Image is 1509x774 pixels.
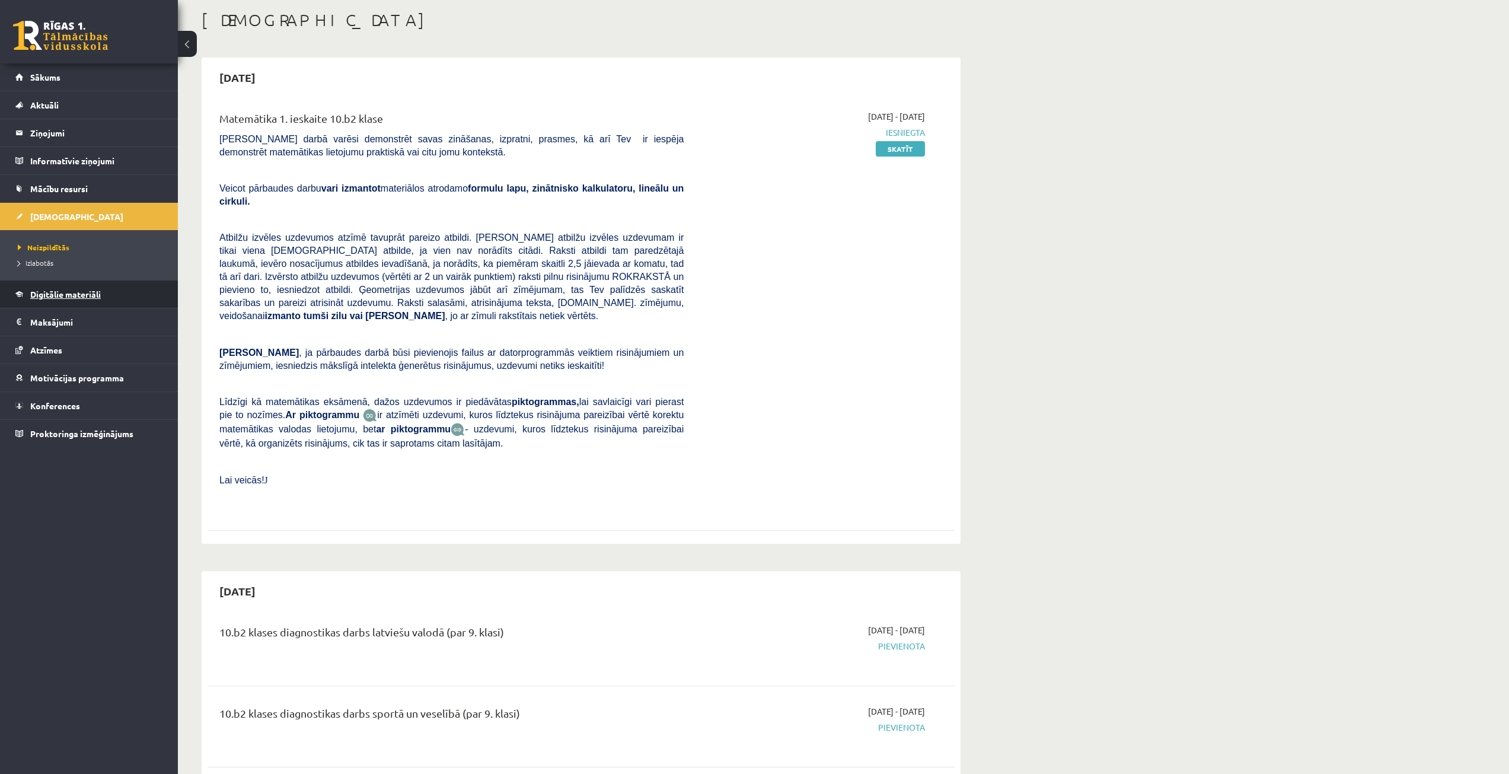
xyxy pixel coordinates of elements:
[219,134,684,157] span: [PERSON_NAME] darbā varēsi demonstrēt savas zināšanas, izpratni, prasmes, kā arī Tev ir iespēja d...
[30,372,124,383] span: Motivācijas programma
[701,721,925,734] span: Pievienota
[30,119,163,146] legend: Ziņojumi
[30,289,101,300] span: Digitālie materiāli
[15,420,163,447] a: Proktoringa izmēģinājums
[219,183,684,206] b: formulu lapu, zinātnisko kalkulatoru, lineālu un cirkuli.
[30,72,60,82] span: Sākums
[15,281,163,308] a: Digitālie materiāli
[18,243,69,252] span: Neizpildītās
[219,475,264,485] span: Lai veicās!
[15,203,163,230] a: [DEMOGRAPHIC_DATA]
[18,258,53,267] span: Izlabotās
[30,183,88,194] span: Mācību resursi
[512,397,579,407] b: piktogrammas,
[13,21,108,50] a: Rīgas 1. Tālmācības vidusskola
[451,423,465,437] img: wKvN42sLe3LLwAAAABJRU5ErkJggg==
[219,183,684,206] span: Veicot pārbaudes darbu materiālos atrodamo
[202,10,961,30] h1: [DEMOGRAPHIC_DATA]
[15,364,163,391] a: Motivācijas programma
[15,336,163,364] a: Atzīmes
[15,175,163,202] a: Mācību resursi
[701,640,925,652] span: Pievienota
[876,141,925,157] a: Skatīt
[219,348,299,358] span: [PERSON_NAME]
[303,311,445,321] b: tumši zilu vai [PERSON_NAME]
[868,705,925,718] span: [DATE] - [DATE]
[18,257,166,268] a: Izlabotās
[30,308,163,336] legend: Maksājumi
[219,348,684,371] span: , ja pārbaudes darbā būsi pievienojis failus ar datorprogrammās veiktiem risinājumiem un zīmējumi...
[264,475,268,485] span: J
[15,91,163,119] a: Aktuāli
[15,63,163,91] a: Sākums
[868,110,925,123] span: [DATE] - [DATE]
[30,211,123,222] span: [DEMOGRAPHIC_DATA]
[701,126,925,139] span: Iesniegta
[30,345,62,355] span: Atzīmes
[30,428,133,439] span: Proktoringa izmēģinājums
[18,242,166,253] a: Neizpildītās
[15,392,163,419] a: Konferences
[285,410,359,420] b: Ar piktogrammu
[30,147,163,174] legend: Informatīvie ziņojumi
[363,409,377,422] img: JfuEzvunn4EvwAAAAASUVORK5CYII=
[30,400,80,411] span: Konferences
[15,147,163,174] a: Informatīvie ziņojumi
[15,308,163,336] a: Maksājumi
[219,624,684,646] div: 10.b2 klases diagnostikas darbs latviešu valodā (par 9. klasi)
[868,624,925,636] span: [DATE] - [DATE]
[219,705,684,727] div: 10.b2 klases diagnostikas darbs sportā un veselībā (par 9. klasi)
[208,63,267,91] h2: [DATE]
[219,232,684,321] span: Atbilžu izvēles uzdevumos atzīmē tavuprāt pareizo atbildi. [PERSON_NAME] atbilžu izvēles uzdevuma...
[219,110,684,132] div: Matemātika 1. ieskaite 10.b2 klase
[30,100,59,110] span: Aktuāli
[15,119,163,146] a: Ziņojumi
[219,397,684,420] span: Līdzīgi kā matemātikas eksāmenā, dažos uzdevumos ir piedāvātas lai savlaicīgi vari pierast pie to...
[265,311,301,321] b: izmanto
[219,410,684,434] span: ir atzīmēti uzdevumi, kuros līdztekus risinājuma pareizībai vērtē korektu matemātikas valodas lie...
[376,424,451,434] b: ar piktogrammu
[321,183,381,193] b: vari izmantot
[208,577,267,605] h2: [DATE]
